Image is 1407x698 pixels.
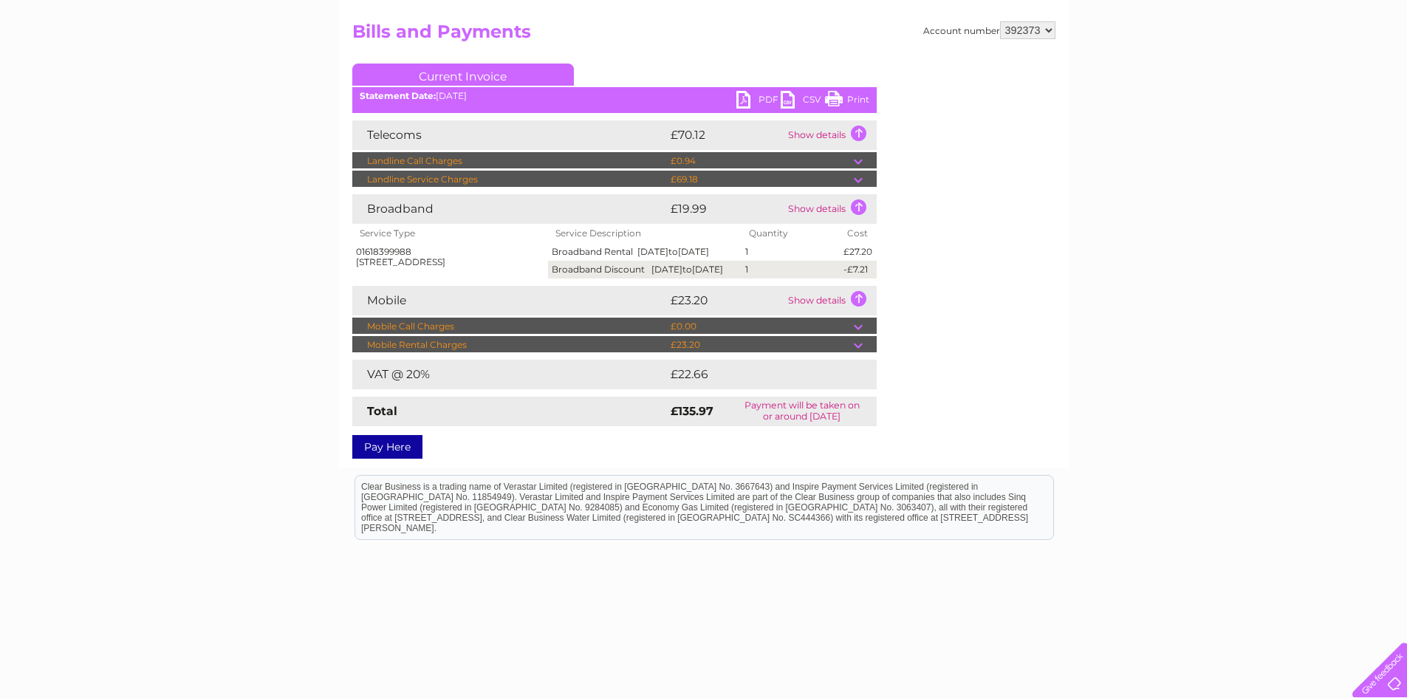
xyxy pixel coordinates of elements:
[548,261,742,278] td: Broadband Discount [DATE] [DATE]
[360,90,436,101] b: Statement Date:
[668,246,678,257] span: to
[352,152,667,170] td: Landline Call Charges
[667,318,854,335] td: £0.00
[352,91,877,101] div: [DATE]
[352,171,667,188] td: Landline Service Charges
[784,286,877,315] td: Show details
[742,224,841,243] th: Quantity
[667,152,854,170] td: £0.94
[667,120,784,150] td: £70.12
[356,247,544,267] div: 01618399988 [STREET_ADDRESS]
[352,21,1055,49] h2: Bills and Payments
[667,360,847,389] td: £22.66
[49,38,125,83] img: logo.png
[352,194,667,224] td: Broadband
[728,397,876,426] td: Payment will be taken on or around [DATE]
[667,171,854,188] td: £69.18
[825,91,869,112] a: Print
[355,8,1053,72] div: Clear Business is a trading name of Verastar Limited (registered in [GEOGRAPHIC_DATA] No. 3667643...
[1225,63,1270,74] a: Telecoms
[352,64,574,86] a: Current Invoice
[1309,63,1345,74] a: Contact
[784,120,877,150] td: Show details
[1147,63,1175,74] a: Water
[923,21,1055,39] div: Account number
[781,91,825,112] a: CSV
[742,261,841,278] td: 1
[671,404,713,418] strong: £135.97
[548,243,742,261] td: Broadband Rental [DATE] [DATE]
[352,435,422,459] a: Pay Here
[667,194,784,224] td: £19.99
[1184,63,1216,74] a: Energy
[352,120,667,150] td: Telecoms
[1278,63,1300,74] a: Blog
[840,243,876,261] td: £27.20
[352,336,667,354] td: Mobile Rental Charges
[784,194,877,224] td: Show details
[667,336,854,354] td: £23.20
[667,286,784,315] td: £23.20
[840,224,876,243] th: Cost
[742,243,841,261] td: 1
[1358,63,1393,74] a: Log out
[352,360,667,389] td: VAT @ 20%
[840,261,876,278] td: -£7.21
[736,91,781,112] a: PDF
[367,404,397,418] strong: Total
[548,224,742,243] th: Service Description
[682,264,692,275] span: to
[352,224,548,243] th: Service Type
[352,286,667,315] td: Mobile
[1129,7,1230,26] a: 0333 014 3131
[352,318,667,335] td: Mobile Call Charges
